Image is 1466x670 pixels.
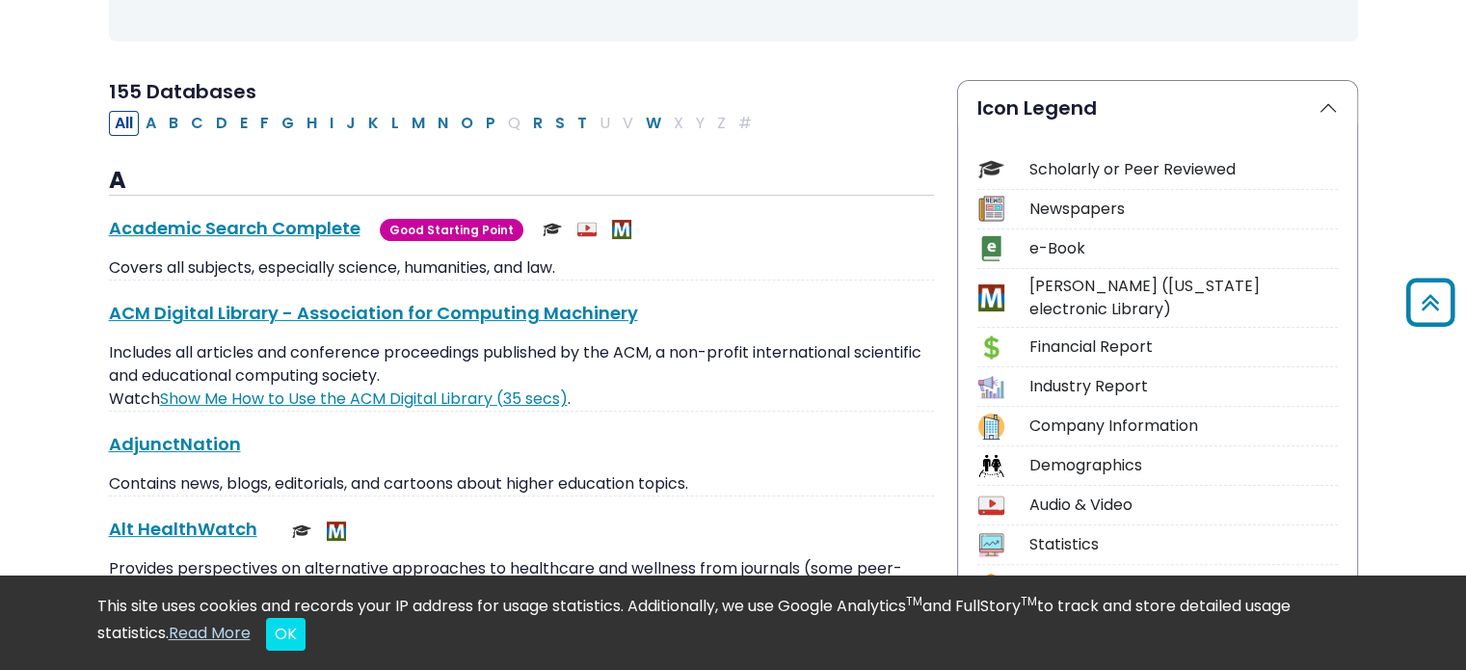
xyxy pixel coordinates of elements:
[301,111,323,136] button: Filter Results H
[109,78,256,105] span: 155 Databases
[978,493,1004,519] img: Icon Audio & Video
[1029,494,1338,517] div: Audio & Video
[276,111,300,136] button: Filter Results G
[292,522,311,541] img: Scholarly or Peer Reviewed
[432,111,454,136] button: Filter Results N
[169,622,251,644] a: Read More
[109,167,934,196] h3: A
[1029,415,1338,438] div: Company Information
[549,111,571,136] button: Filter Results S
[210,111,233,136] button: Filter Results D
[140,111,162,136] button: Filter Results A
[978,196,1004,222] img: Icon Newspapers
[109,216,360,240] a: Academic Search Complete
[362,111,385,136] button: Filter Results K
[109,557,934,603] p: Provides perspectives on alternative approaches to healthcare and wellness from journals (some pe...
[109,341,934,411] p: Includes all articles and conference proceedings published by the ACM, a non-profit international...
[109,517,257,541] a: Alt HealthWatch
[324,111,339,136] button: Filter Results I
[1029,198,1338,221] div: Newspapers
[612,220,631,239] img: MeL (Michigan electronic Library)
[109,111,139,136] button: All
[577,220,597,239] img: Audio & Video
[1029,158,1338,181] div: Scholarly or Peer Reviewed
[1029,533,1338,556] div: Statistics
[327,522,346,541] img: MeL (Michigan electronic Library)
[979,572,1003,598] img: Icon Open Access
[978,156,1004,182] img: Icon Scholarly or Peer Reviewed
[1029,375,1338,398] div: Industry Report
[406,111,431,136] button: Filter Results M
[978,284,1004,310] img: Icon MeL (Michigan electronic Library)
[978,414,1004,440] img: Icon Company Information
[386,111,405,136] button: Filter Results L
[906,593,922,609] sup: TM
[109,256,934,280] p: Covers all subjects, especially science, humanities, and law.
[1029,275,1338,321] div: [PERSON_NAME] ([US_STATE] electronic Library)
[109,111,760,133] div: Alpha-list to filter by first letter of database name
[1029,454,1338,477] div: Demographics
[1029,573,1338,596] div: Open Access
[234,111,253,136] button: Filter Results E
[266,618,306,651] button: Close
[543,220,562,239] img: Scholarly or Peer Reviewed
[1021,593,1037,609] sup: TM
[109,301,638,325] a: ACM Digital Library - Association for Computing Machinery
[340,111,361,136] button: Filter Results J
[978,374,1004,400] img: Icon Industry Report
[527,111,548,136] button: Filter Results R
[978,335,1004,361] img: Icon Financial Report
[978,235,1004,261] img: Icon e-Book
[380,219,523,241] span: Good Starting Point
[185,111,209,136] button: Filter Results C
[109,432,241,456] a: AdjunctNation
[1029,237,1338,260] div: e-Book
[97,595,1370,651] div: This site uses cookies and records your IP address for usage statistics. Additionally, we use Goo...
[640,111,667,136] button: Filter Results W
[163,111,184,136] button: Filter Results B
[978,532,1004,558] img: Icon Statistics
[254,111,275,136] button: Filter Results F
[978,453,1004,479] img: Icon Demographics
[455,111,479,136] button: Filter Results O
[572,111,593,136] button: Filter Results T
[958,81,1357,135] button: Icon Legend
[480,111,501,136] button: Filter Results P
[1029,335,1338,359] div: Financial Report
[160,388,568,410] a: Link opens in new window
[109,472,934,496] p: Contains news, blogs, editorials, and cartoons about higher education topics.
[1399,286,1461,318] a: Back to Top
